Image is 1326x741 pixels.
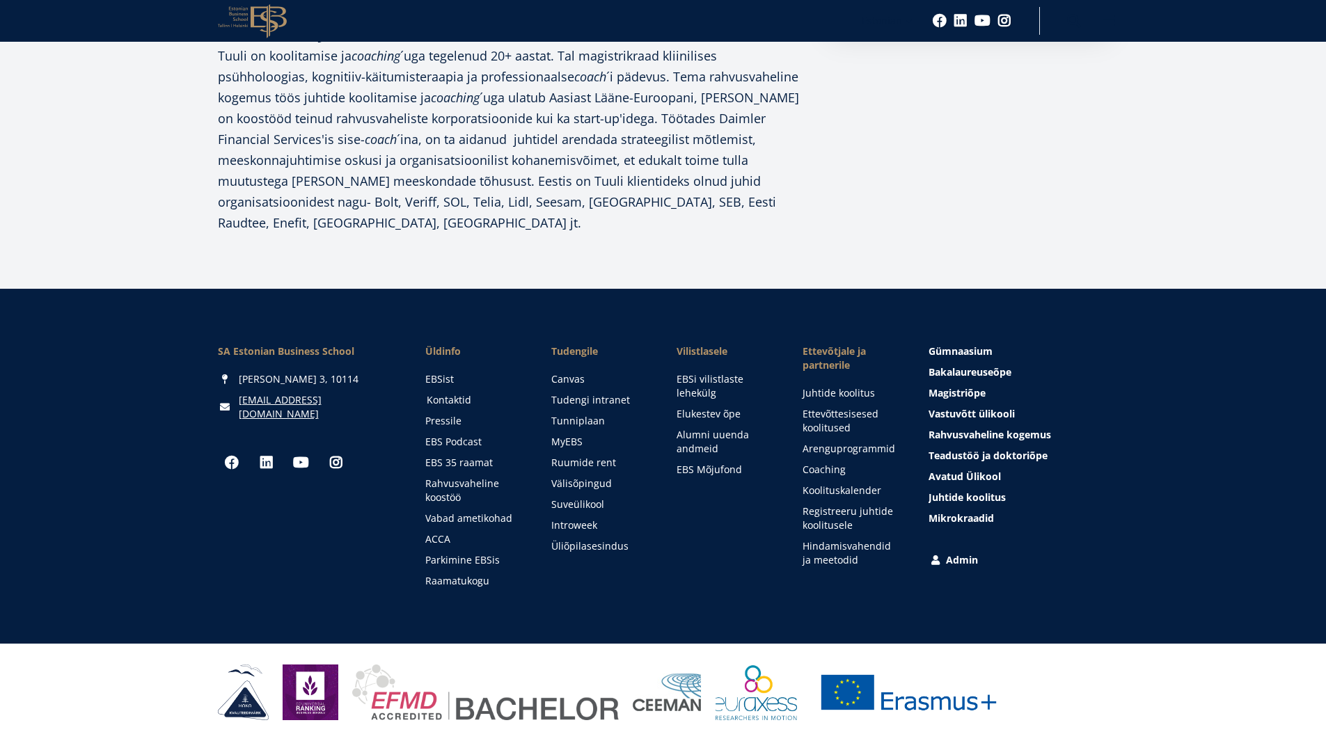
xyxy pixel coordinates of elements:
[677,463,775,477] a: EBS Mõjufond
[425,553,523,567] a: Parkimine EBSis
[551,344,649,358] a: Tudengile
[218,372,397,386] div: [PERSON_NAME] 3, 10114
[425,372,523,386] a: EBSist
[218,344,397,358] div: SA Estonian Business School
[997,14,1011,28] a: Instagram
[929,449,1108,463] a: Teadustöö ja doktoriõpe
[803,504,901,532] a: Registreeru juhtide koolitusele
[929,407,1108,421] a: Vastuvõtt ülikooli
[954,14,968,28] a: Linkedin
[574,68,606,85] em: coach
[929,511,1108,525] a: Mikrokraadid
[677,344,775,358] span: Vilistlasele
[218,449,246,477] a: Facebook
[929,428,1108,442] a: Rahvusvaheline kogemus
[253,449,281,477] a: Linkedin
[933,14,947,28] a: Facebook
[551,539,649,553] a: Üliõpilasesindus
[427,393,525,407] a: Kontaktid
[431,89,480,106] em: coaching
[716,664,798,720] img: EURAXESS
[803,407,901,435] a: Ettevõttesisesed koolitused
[803,344,901,372] span: Ettevõtjale ja partnerile
[929,386,1108,400] a: Magistriõpe
[811,664,1006,720] a: Erasmus +
[803,484,901,497] a: Koolituskalender
[551,435,649,449] a: MyEBS
[677,372,775,400] a: EBSi vilistlaste lehekülg
[287,449,315,477] a: Youtube
[218,45,803,233] p: Tuuli on koolitamise ja ´uga tegelenud 20+ aastat. Tal magistrikraad kliinilises psühholoogias, k...
[425,574,523,588] a: Raamatukogu
[322,449,350,477] a: Instagram
[425,456,523,470] a: EBS 35 raamat
[929,553,1108,567] a: Admin
[425,532,523,546] a: ACCA
[929,470,1001,483] span: Avatud Ülikool
[929,365,1108,379] a: Bakalaureuseõpe
[425,511,523,525] a: Vabad ametikohad
[425,414,523,428] a: Pressile
[929,449,1048,462] span: Teadustöö ja doktoriõpe
[929,428,1051,441] span: Rahvusvaheline kogemus
[425,435,523,449] a: EBS Podcast
[239,393,397,421] a: [EMAIL_ADDRESS][DOMAIN_NAME]
[283,664,338,720] img: Eduniversal
[929,344,1108,358] a: Gümnaasium
[929,511,994,525] span: Mikrokraadid
[425,344,523,358] span: Üldinfo
[551,372,649,386] a: Canvas
[803,442,901,456] a: Arenguprogrammid
[677,407,775,421] a: Elukestev õpe
[551,414,649,428] a: Tunniplaan
[365,131,397,148] em: coach
[352,47,400,64] em: coaching
[633,674,702,712] img: Ceeman
[551,518,649,532] a: Introweek
[352,664,619,720] img: EFMD
[803,539,901,567] a: Hindamisvahendid ja meetodid
[929,407,1015,420] span: Vastuvõtt ülikooli
[929,491,1006,504] span: Juhtide koolitus
[551,477,649,491] a: Välisõpingud
[811,664,1006,720] img: Erasmus+
[425,477,523,504] a: Rahvusvaheline koostöö
[677,428,775,456] a: Alumni uuenda andmeid
[803,463,901,477] a: Coaching
[551,497,649,511] a: Suveülikool
[551,393,649,407] a: Tudengi intranet
[929,365,1011,379] span: Bakalaureuseõpe
[218,664,269,720] img: HAKA
[929,386,986,399] span: Magistriõpe
[929,491,1108,504] a: Juhtide koolitus
[803,386,901,400] a: Juhtide koolitus
[929,344,993,358] span: Gümnaasium
[551,456,649,470] a: Ruumide rent
[974,14,990,28] a: Youtube
[929,470,1108,484] a: Avatud Ülikool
